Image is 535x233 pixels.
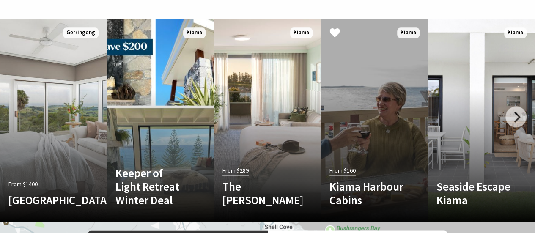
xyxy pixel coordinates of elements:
span: Kiama [504,27,527,38]
a: Another Image Used Keeper of Light Retreat Winter Deal Kiama [107,19,214,222]
h4: Kiama Harbour Cabins [329,180,403,207]
span: Kiama [290,27,313,38]
span: From $160 [329,166,356,175]
span: Gerringong [63,27,99,38]
span: From $1400 [8,179,38,189]
h4: The [PERSON_NAME] [222,180,296,207]
button: Click to Favourite Kiama Harbour Cabins [321,19,348,48]
h4: Seaside Escape Kiama [436,180,510,207]
a: From $289 The [PERSON_NAME] Kiama [214,19,321,222]
a: Another Image Used Seaside Escape Kiama Kiama [428,19,535,222]
h4: [GEOGRAPHIC_DATA] [8,193,82,207]
a: From $160 Kiama Harbour Cabins Kiama [321,19,428,222]
span: Kiama [183,27,206,38]
h4: Keeper of Light Retreat Winter Deal [115,166,189,207]
span: From $289 [222,166,249,175]
span: Kiama [397,27,420,38]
